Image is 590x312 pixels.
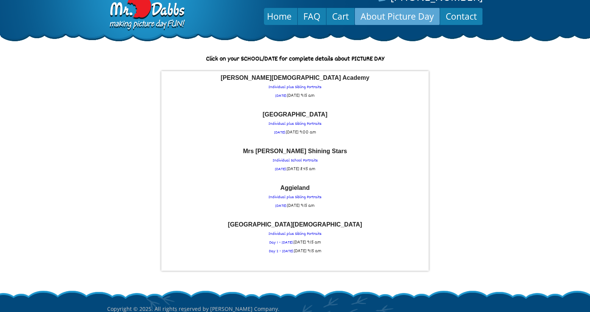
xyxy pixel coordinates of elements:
a: FAQ [298,7,326,25]
span: [DATE] 9:00 am [286,129,316,136]
span: [DATE] 8:45 am [287,165,315,173]
a: Contact [440,7,482,25]
a: Home [261,7,297,25]
p: Individual School Portraits [DATE]: [165,148,425,174]
a: [GEOGRAPHIC_DATA] Individual plus Sibling Portraits[DATE]:[DATE] 9:00 am [165,112,425,137]
span: [DATE] 9:15 am [294,247,322,255]
a: About Picture Day [355,7,440,25]
a: Mrs [PERSON_NAME] Shining Stars Individual School Portraits[DATE]:[DATE] 8:45 am [165,148,425,174]
font: [PERSON_NAME][DEMOGRAPHIC_DATA] Academy [221,75,370,81]
span: [DATE] 9:15 am [293,239,321,246]
a: [GEOGRAPHIC_DATA][DEMOGRAPHIC_DATA] Individual plus Sibling PortraitsDay 1 - [DATE]:[DATE] 9:15 a... [165,222,425,256]
font: Aggieland [280,185,309,191]
p: Click on your SCHOOL/DATE for complete details about PICTURE DAY [109,55,481,64]
p: Individual plus Sibling Portraits [DATE]: [165,185,425,210]
font: [GEOGRAPHIC_DATA] [263,111,328,118]
span: [DATE] 9:15 am [287,92,315,99]
a: [PERSON_NAME][DEMOGRAPHIC_DATA] Academy Individual plus Sibling Portraits[DATE]:[DATE] 9:15 am [165,75,425,100]
font: Mrs [PERSON_NAME] Shining Stars [243,148,347,154]
font: [GEOGRAPHIC_DATA][DEMOGRAPHIC_DATA] [228,221,362,228]
p: Individual plus Sibling Portraits [DATE]: [165,75,425,100]
a: Aggieland Individual plus Sibling Portraits[DATE]:[DATE] 9:15 am [165,185,425,210]
p: Individual plus Sibling Portraits Day 1 - [DATE]: Day 2 - [DATE]: [165,222,425,256]
span: [DATE] 9:15 am [287,202,315,210]
a: Cart [326,7,354,25]
p: Individual plus Sibling Portraits [DATE]: [165,112,425,137]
